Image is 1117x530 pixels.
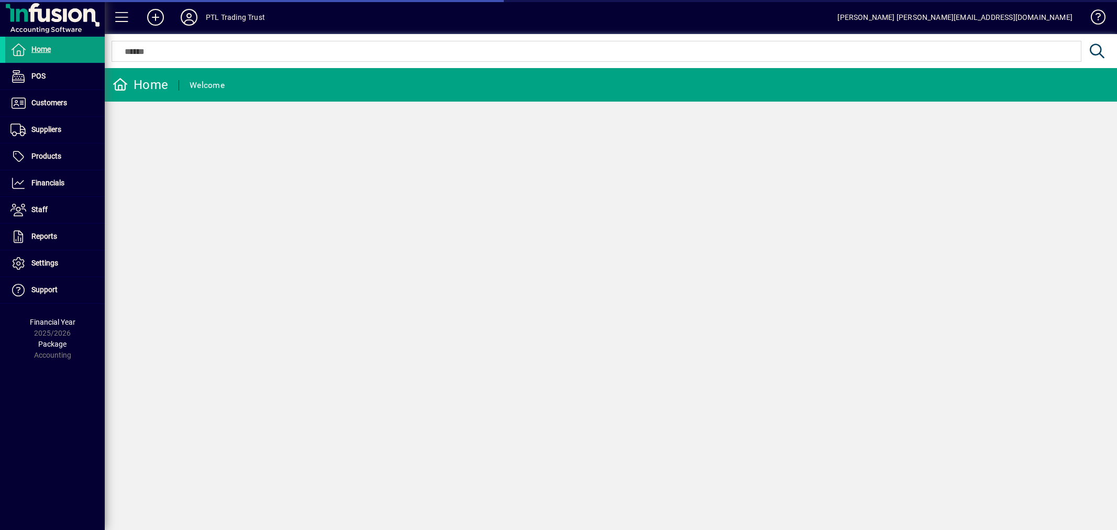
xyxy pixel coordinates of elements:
[31,179,64,187] span: Financials
[31,232,57,240] span: Reports
[172,8,206,27] button: Profile
[31,259,58,267] span: Settings
[31,98,67,107] span: Customers
[38,340,67,348] span: Package
[31,285,58,294] span: Support
[5,250,105,277] a: Settings
[5,90,105,116] a: Customers
[5,197,105,223] a: Staff
[30,318,75,326] span: Financial Year
[5,143,105,170] a: Products
[31,72,46,80] span: POS
[31,205,48,214] span: Staff
[31,125,61,134] span: Suppliers
[139,8,172,27] button: Add
[5,224,105,250] a: Reports
[1083,2,1104,36] a: Knowledge Base
[5,117,105,143] a: Suppliers
[5,63,105,90] a: POS
[31,45,51,53] span: Home
[190,77,225,94] div: Welcome
[206,9,265,26] div: PTL Trading Trust
[113,76,168,93] div: Home
[5,170,105,196] a: Financials
[5,277,105,303] a: Support
[837,9,1072,26] div: [PERSON_NAME] [PERSON_NAME][EMAIL_ADDRESS][DOMAIN_NAME]
[31,152,61,160] span: Products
